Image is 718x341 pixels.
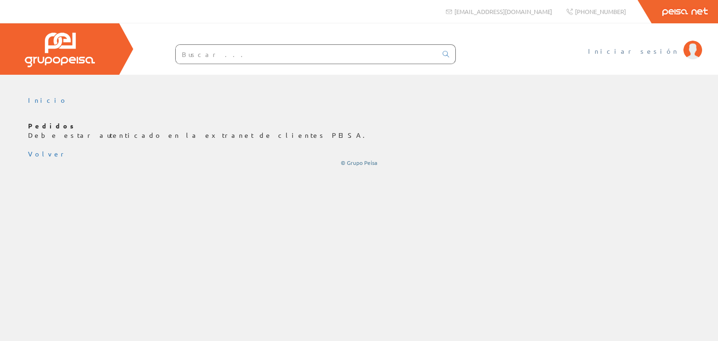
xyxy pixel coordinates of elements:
[588,39,702,48] a: Iniciar sesión
[28,159,690,167] div: © Grupo Peisa
[28,121,690,140] p: Debe estar autenticado en la extranet de clientes PEISA.
[25,33,95,67] img: Grupo Peisa
[28,96,68,104] a: Inicio
[28,121,77,130] b: Pedidos
[28,149,67,158] a: Volver
[575,7,626,15] span: [PHONE_NUMBER]
[454,7,552,15] span: [EMAIL_ADDRESS][DOMAIN_NAME]
[176,45,437,64] input: Buscar ...
[588,46,679,56] span: Iniciar sesión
